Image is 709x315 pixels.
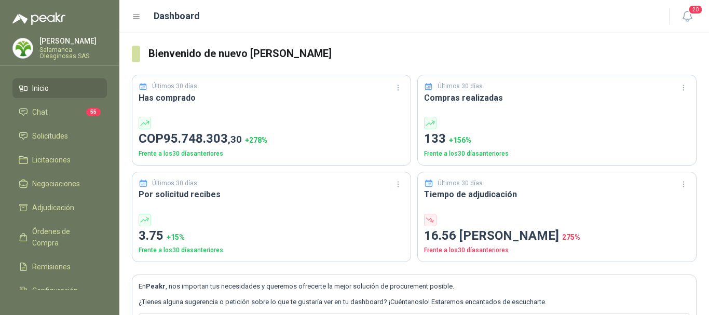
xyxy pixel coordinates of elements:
[32,178,80,189] span: Negociaciones
[424,91,690,104] h3: Compras realizadas
[12,150,107,170] a: Licitaciones
[562,233,580,241] span: 275 %
[438,179,483,188] p: Últimos 30 días
[32,261,71,272] span: Remisiones
[13,38,33,58] img: Company Logo
[32,285,78,296] span: Configuración
[152,179,197,188] p: Últimos 30 días
[32,226,97,249] span: Órdenes de Compra
[167,233,185,241] span: + 15 %
[424,129,690,149] p: 133
[163,131,242,146] span: 95.748.303
[32,202,74,213] span: Adjudicación
[12,126,107,146] a: Solicitudes
[146,282,166,290] b: Peakr
[424,188,690,201] h3: Tiempo de adjudicación
[245,136,267,144] span: + 278 %
[139,91,404,104] h3: Has comprado
[139,281,690,292] p: En , nos importan tus necesidades y queremos ofrecerte la mejor solución de procurement posible.
[12,257,107,277] a: Remisiones
[12,12,65,25] img: Logo peakr
[424,226,690,246] p: 16.56 [PERSON_NAME]
[424,245,690,255] p: Frente a los 30 días anteriores
[449,136,471,144] span: + 156 %
[424,149,690,159] p: Frente a los 30 días anteriores
[228,133,242,145] span: ,30
[139,149,404,159] p: Frente a los 30 días anteriores
[678,7,697,26] button: 20
[39,47,107,59] p: Salamanca Oleaginosas SAS
[32,154,71,166] span: Licitaciones
[12,198,107,217] a: Adjudicación
[12,222,107,253] a: Órdenes de Compra
[139,129,404,149] p: COP
[148,46,697,62] h3: Bienvenido de nuevo [PERSON_NAME]
[32,83,49,94] span: Inicio
[86,108,101,116] span: 55
[32,106,48,118] span: Chat
[139,245,404,255] p: Frente a los 30 días anteriores
[32,130,68,142] span: Solicitudes
[39,37,107,45] p: [PERSON_NAME]
[12,281,107,300] a: Configuración
[438,81,483,91] p: Últimos 30 días
[154,9,200,23] h1: Dashboard
[139,297,690,307] p: ¿Tienes alguna sugerencia o petición sobre lo que te gustaría ver en tu dashboard? ¡Cuéntanoslo! ...
[139,188,404,201] h3: Por solicitud recibes
[152,81,197,91] p: Últimos 30 días
[12,78,107,98] a: Inicio
[12,102,107,122] a: Chat55
[12,174,107,194] a: Negociaciones
[139,226,404,246] p: 3.75
[688,5,703,15] span: 20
